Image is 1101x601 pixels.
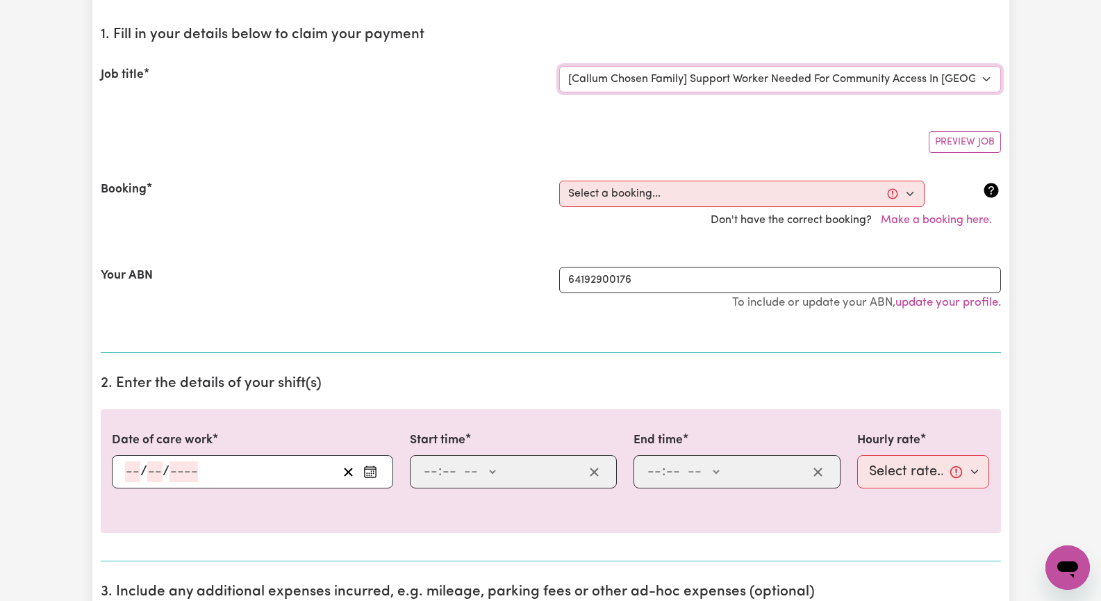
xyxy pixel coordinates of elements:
[438,464,442,479] span: :
[410,431,465,450] label: Start time
[872,207,1001,233] button: Make a booking here.
[634,431,683,450] label: End time
[163,464,169,479] span: /
[423,461,438,482] input: --
[665,461,681,482] input: --
[112,431,213,450] label: Date of care work
[1045,545,1090,590] iframe: Button to launch messaging window
[647,461,662,482] input: --
[442,461,457,482] input: --
[101,584,1001,601] h2: 3. Include any additional expenses incurred, e.g. mileage, parking fees or other ad-hoc expenses ...
[929,131,1001,153] button: Preview Job
[732,297,1001,308] small: To include or update your ABN, .
[711,215,1001,226] span: Don't have the correct booking?
[169,461,198,482] input: ----
[895,297,998,308] a: update your profile
[857,431,920,450] label: Hourly rate
[101,66,144,84] label: Job title
[101,375,1001,393] h2: 2. Enter the details of your shift(s)
[140,464,147,479] span: /
[359,461,381,482] button: Enter the date of care work
[338,461,359,482] button: Clear date
[101,267,153,285] label: Your ABN
[147,461,163,482] input: --
[662,464,665,479] span: :
[101,26,1001,44] h2: 1. Fill in your details below to claim your payment
[101,181,147,199] label: Booking
[125,461,140,482] input: --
